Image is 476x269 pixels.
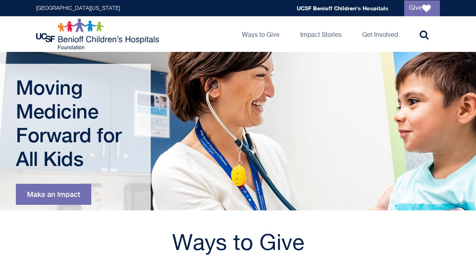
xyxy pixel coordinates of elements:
a: Make an Impact [16,184,91,205]
a: [GEOGRAPHIC_DATA][US_STATE] [36,6,120,11]
a: Get Involved [356,16,404,52]
h2: Ways to Give [36,230,440,258]
h1: Moving Medicine Forward for All Kids [16,76,137,171]
a: Give [404,0,440,16]
a: Impact Stories [294,16,348,52]
a: UCSF Benioff Children's Hospitals [297,5,388,11]
img: Logo for UCSF Benioff Children's Hospitals Foundation [36,18,161,50]
a: Ways to Give [236,16,286,52]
